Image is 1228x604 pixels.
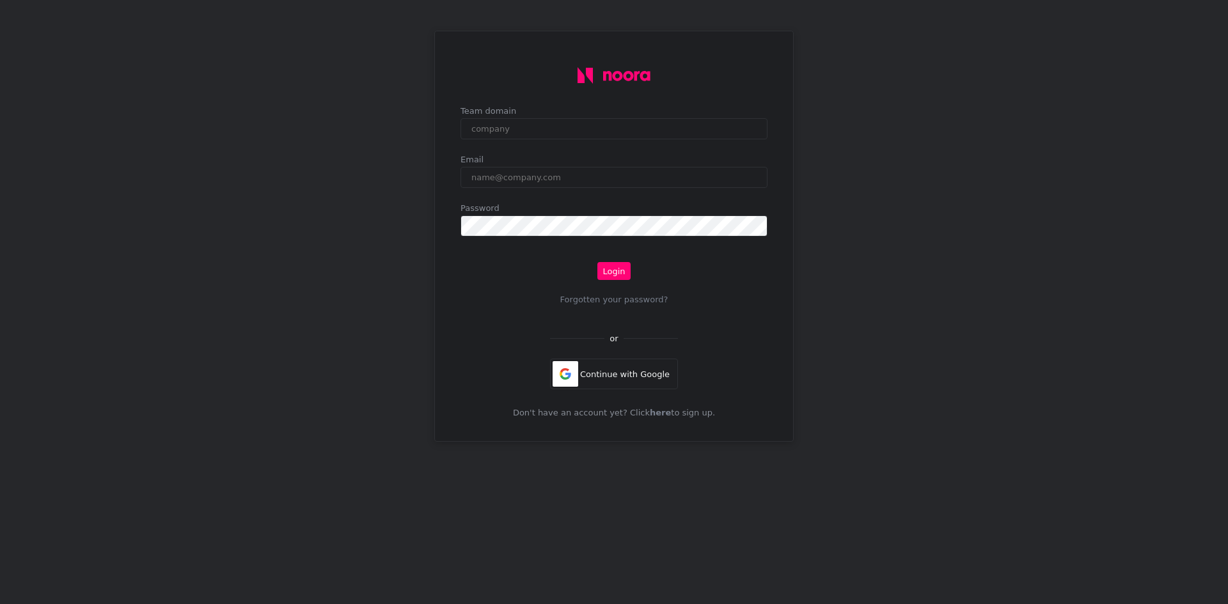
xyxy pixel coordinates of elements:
input: name@company.com [460,167,767,188]
button: Login [597,262,630,280]
div: Team domain [460,106,767,116]
button: Forgotten your password? [555,290,673,308]
input: company [460,118,767,139]
div: Continue with Google [550,359,678,389]
a: here [650,405,671,420]
p: Don't have an account yet? Click to sign up. [513,408,715,417]
div: Password [460,203,767,213]
div: or [610,334,618,343]
div: Email [460,155,767,164]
